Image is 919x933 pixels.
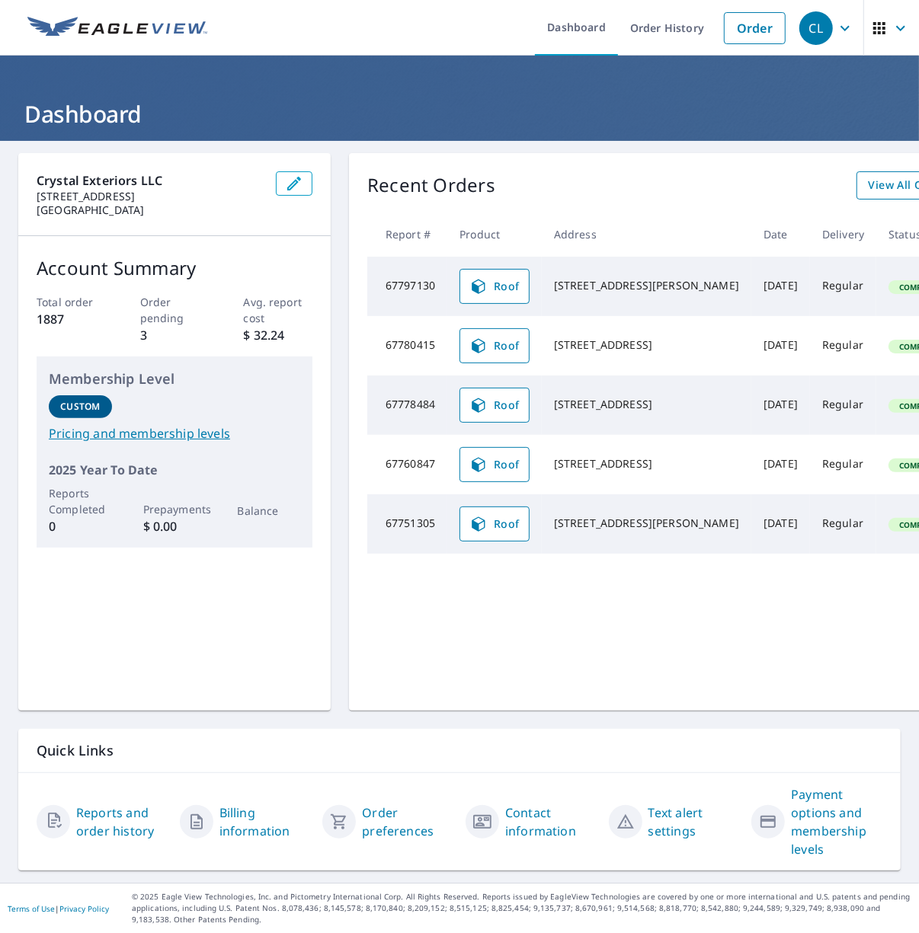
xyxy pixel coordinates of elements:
p: Custom [60,400,100,414]
div: [STREET_ADDRESS][PERSON_NAME] [554,516,739,531]
td: Regular [810,435,876,494]
div: [STREET_ADDRESS] [554,456,739,471]
a: Order [724,12,786,44]
p: [GEOGRAPHIC_DATA] [37,203,264,217]
p: 0 [49,517,112,535]
p: Crystal Exteriors LLC [37,171,264,190]
span: Roof [469,277,520,296]
td: [DATE] [751,375,810,435]
a: Reports and order history [76,804,168,840]
td: [DATE] [751,257,810,316]
th: Address [542,212,751,257]
p: Order pending [140,294,210,326]
td: 67778484 [367,375,447,435]
p: 3 [140,326,210,344]
td: [DATE] [751,435,810,494]
td: Regular [810,257,876,316]
th: Date [751,212,810,257]
a: Roof [459,506,530,542]
p: Quick Links [37,741,882,760]
td: 67797130 [367,257,447,316]
p: 1887 [37,310,106,328]
p: Balance [238,503,301,519]
td: 67751305 [367,494,447,554]
span: Roof [469,337,520,355]
a: Roof [459,328,530,363]
p: Prepayments [143,501,207,517]
a: Roof [459,447,530,482]
p: [STREET_ADDRESS] [37,190,264,203]
div: [STREET_ADDRESS] [554,397,739,412]
div: [STREET_ADDRESS] [554,337,739,353]
td: Regular [810,375,876,435]
a: Pricing and membership levels [49,424,300,443]
th: Report # [367,212,447,257]
p: | [8,904,109,913]
a: Privacy Policy [59,903,109,914]
td: 67780415 [367,316,447,375]
div: CL [799,11,833,45]
p: Reports Completed [49,485,112,517]
p: Total order [37,294,106,310]
a: Roof [459,269,530,304]
a: Roof [459,388,530,423]
th: Delivery [810,212,876,257]
td: 67760847 [367,435,447,494]
a: Text alert settings [648,804,740,840]
p: Avg. report cost [244,294,313,326]
p: $ 0.00 [143,517,207,535]
td: Regular [810,316,876,375]
a: Order preferences [362,804,453,840]
p: $ 32.24 [244,326,313,344]
p: © 2025 Eagle View Technologies, Inc. and Pictometry International Corp. All Rights Reserved. Repo... [132,891,911,925]
p: Membership Level [49,369,300,389]
p: 2025 Year To Date [49,461,300,479]
a: Contact information [505,804,597,840]
div: [STREET_ADDRESS][PERSON_NAME] [554,278,739,293]
h1: Dashboard [18,98,901,129]
th: Product [447,212,542,257]
span: Roof [469,396,520,414]
img: EV Logo [27,17,207,40]
td: [DATE] [751,316,810,375]
a: Payment options and membership levels [791,785,882,858]
span: Roof [469,515,520,533]
p: Recent Orders [367,171,495,200]
a: Terms of Use [8,903,55,914]
td: Regular [810,494,876,554]
p: Account Summary [37,254,312,282]
span: Roof [469,455,520,474]
td: [DATE] [751,494,810,554]
a: Billing information [219,804,311,840]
